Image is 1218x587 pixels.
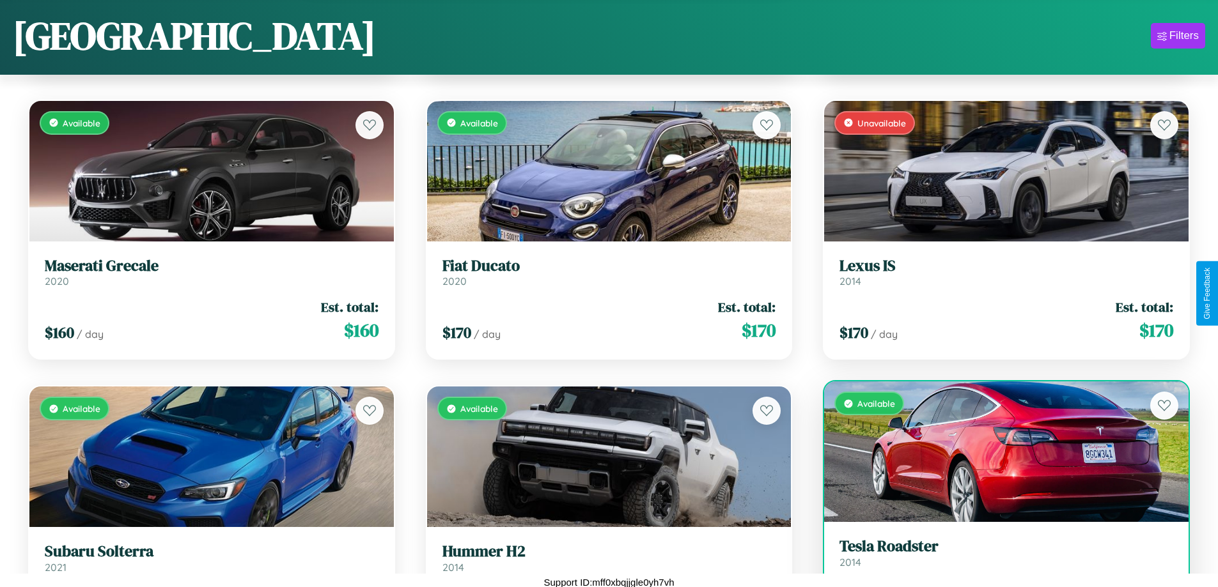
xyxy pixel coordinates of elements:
span: 2020 [442,275,467,287]
h3: Hummer H2 [442,542,776,561]
span: Est. total: [718,298,776,316]
span: 2020 [45,275,69,287]
a: Fiat Ducato2020 [442,257,776,288]
div: Give Feedback [1203,268,1212,319]
a: Maserati Grecale2020 [45,257,379,288]
span: Available [460,403,498,414]
span: Available [857,398,895,409]
span: 2014 [839,556,861,568]
a: Lexus IS2014 [839,257,1173,288]
div: Filters [1169,29,1199,42]
span: Available [63,118,100,128]
span: $ 170 [742,317,776,343]
span: $ 160 [45,322,74,343]
h3: Maserati Grecale [45,257,379,275]
span: / day [871,328,898,340]
a: Tesla Roadster2014 [839,537,1173,568]
a: Hummer H22014 [442,542,776,574]
span: Available [63,403,100,414]
span: $ 170 [839,322,868,343]
span: Est. total: [1116,298,1173,316]
h1: [GEOGRAPHIC_DATA] [13,10,376,62]
span: $ 170 [1139,317,1173,343]
h3: Lexus IS [839,257,1173,275]
h3: Subaru Solterra [45,542,379,561]
span: Est. total: [321,298,379,316]
span: 2014 [839,275,861,287]
button: Filters [1151,23,1205,49]
h3: Tesla Roadster [839,537,1173,556]
span: Available [460,118,498,128]
span: $ 170 [442,322,471,343]
span: 2014 [442,561,464,574]
h3: Fiat Ducato [442,257,776,275]
span: $ 160 [344,317,379,343]
span: / day [474,328,501,340]
span: 2021 [45,561,66,574]
span: / day [77,328,104,340]
span: Unavailable [857,118,906,128]
a: Subaru Solterra2021 [45,542,379,574]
